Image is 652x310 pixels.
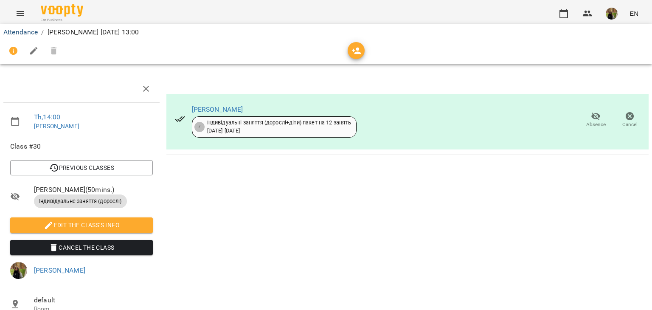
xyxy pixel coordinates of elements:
[207,119,351,135] div: Індивідуальні заняття (дорослі+діти) пакет на 12 занять [DATE] - [DATE]
[192,105,243,113] a: [PERSON_NAME]
[10,141,153,152] span: Class #30
[626,6,642,21] button: EN
[10,262,27,279] img: 11bdc30bc38fc15eaf43a2d8c1dccd93.jpg
[194,122,205,132] div: 7
[41,17,83,23] span: For Business
[10,240,153,255] button: Cancel the class
[17,163,146,173] span: Previous Classes
[34,295,153,305] span: default
[3,28,38,36] a: Attendance
[34,197,127,205] span: Індивідуальне заняття (дорослі)
[10,3,31,24] button: Menu
[17,220,146,230] span: Edit the class's Info
[34,123,79,130] a: [PERSON_NAME]
[34,113,60,121] a: Th , 14:00
[10,160,153,175] button: Previous Classes
[10,217,153,233] button: Edit the class's Info
[3,27,649,37] nav: breadcrumb
[586,121,606,128] span: Absence
[41,27,44,37] li: /
[622,121,638,128] span: Cancel
[630,9,638,18] span: EN
[606,8,618,20] img: 11bdc30bc38fc15eaf43a2d8c1dccd93.jpg
[34,185,153,195] span: [PERSON_NAME] ( 50 mins. )
[579,108,613,132] button: Absence
[17,242,146,253] span: Cancel the class
[34,266,85,274] a: [PERSON_NAME]
[48,27,139,37] p: [PERSON_NAME] [DATE] 13:00
[41,4,83,17] img: Voopty Logo
[613,108,647,132] button: Cancel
